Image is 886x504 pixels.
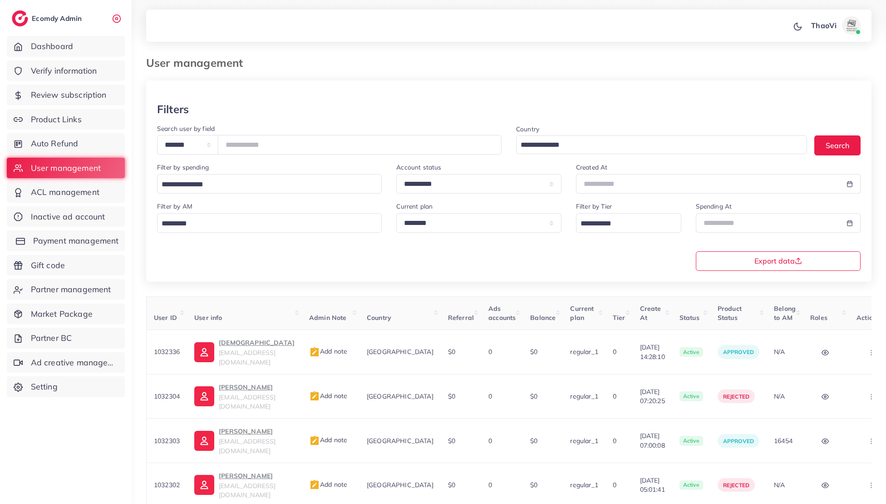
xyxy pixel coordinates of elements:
[488,437,492,445] span: 0
[194,426,295,455] a: [PERSON_NAME][EMAIL_ADDRESS][DOMAIN_NAME]
[194,475,214,495] img: ic-user-info.36bf1079.svg
[679,314,699,322] span: Status
[367,348,433,356] span: [GEOGRAPHIC_DATA]
[723,393,749,400] span: rejected
[7,158,125,179] a: User management
[576,202,612,211] label: Filter by Tier
[570,392,598,400] span: regular_1
[7,279,125,300] a: Partner management
[7,230,125,251] a: Payment management
[723,438,754,444] span: approved
[12,10,84,26] a: logoEcomdy Admin
[613,314,625,322] span: Tier
[367,481,433,489] span: [GEOGRAPHIC_DATA]
[157,202,192,211] label: Filter by AM
[7,328,125,349] a: Partner BC
[774,481,785,489] span: N/A
[448,314,474,322] span: Referral
[219,437,276,454] span: [EMAIL_ADDRESS][DOMAIN_NAME]
[576,213,681,233] div: Search for option
[396,202,433,211] label: Current plan
[613,437,616,445] span: 0
[154,481,180,489] span: 1032302
[7,352,125,373] a: Ad creative management
[12,10,28,26] img: logo
[367,437,433,445] span: [GEOGRAPHIC_DATA]
[7,133,125,154] a: Auto Refund
[613,392,616,400] span: 0
[7,85,125,105] a: Review subscription
[157,174,382,194] div: Search for option
[7,36,125,57] a: Dashboard
[31,89,107,101] span: Review subscription
[157,103,189,116] h3: Filters
[33,235,119,247] span: Payment management
[640,343,665,361] span: [DATE] 14:28:10
[516,135,807,154] div: Search for option
[723,482,749,489] span: rejected
[640,431,665,450] span: [DATE] 07:00:08
[640,387,665,406] span: [DATE] 07:20:25
[811,20,837,31] p: ThaoVi
[31,138,79,150] span: Auto Refund
[194,314,222,322] span: User info
[7,206,125,227] a: Inactive ad account
[774,392,785,400] span: N/A
[679,436,703,446] span: active
[194,342,214,362] img: ic-user-info.36bf1079.svg
[723,349,754,355] span: approved
[219,482,276,499] span: [EMAIL_ADDRESS][DOMAIN_NAME]
[570,481,598,489] span: regular_1
[367,392,433,400] span: [GEOGRAPHIC_DATA]
[806,16,864,35] a: ThaoViavatar
[31,65,97,77] span: Verify information
[7,304,125,324] a: Market Package
[696,202,732,211] label: Spending At
[577,217,669,231] input: Search for option
[530,392,537,400] span: $0
[309,480,347,489] span: Add note
[154,437,180,445] span: 1032303
[7,376,125,397] a: Setting
[530,481,537,489] span: $0
[154,348,180,356] span: 1032336
[754,257,802,264] span: Export data
[194,431,214,451] img: ic-user-info.36bf1079.svg
[31,211,105,223] span: Inactive ad account
[194,470,295,500] a: [PERSON_NAME][EMAIL_ADDRESS][DOMAIN_NAME]
[31,259,65,271] span: Gift code
[31,186,99,198] span: ACL management
[31,308,93,320] span: Market Package
[309,436,347,444] span: Add note
[7,60,125,81] a: Verify information
[219,337,295,348] p: [DEMOGRAPHIC_DATA]
[613,348,616,356] span: 0
[7,255,125,276] a: Gift code
[679,480,703,490] span: active
[309,314,347,322] span: Admin Note
[309,391,320,402] img: admin_note.cdd0b510.svg
[530,348,537,356] span: $0
[309,435,320,446] img: admin_note.cdd0b510.svg
[194,337,295,367] a: [DEMOGRAPHIC_DATA][EMAIL_ADDRESS][DOMAIN_NAME]
[613,481,616,489] span: 0
[219,393,276,410] span: [EMAIL_ADDRESS][DOMAIN_NAME]
[396,163,441,172] label: Account status
[7,182,125,203] a: ACL management
[810,314,827,322] span: Roles
[448,437,455,445] span: $0
[516,125,539,134] label: Country
[774,437,792,445] span: 16454
[194,386,214,406] img: ic-user-info.36bf1079.svg
[219,382,295,393] p: [PERSON_NAME]
[488,481,492,489] span: 0
[7,109,125,130] a: Product Links
[640,476,665,494] span: [DATE] 05:01:41
[570,437,598,445] span: regular_1
[488,348,492,356] span: 0
[31,162,101,174] span: User management
[219,470,295,481] p: [PERSON_NAME]
[679,347,703,357] span: active
[570,348,598,356] span: regular_1
[31,332,72,344] span: Partner BC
